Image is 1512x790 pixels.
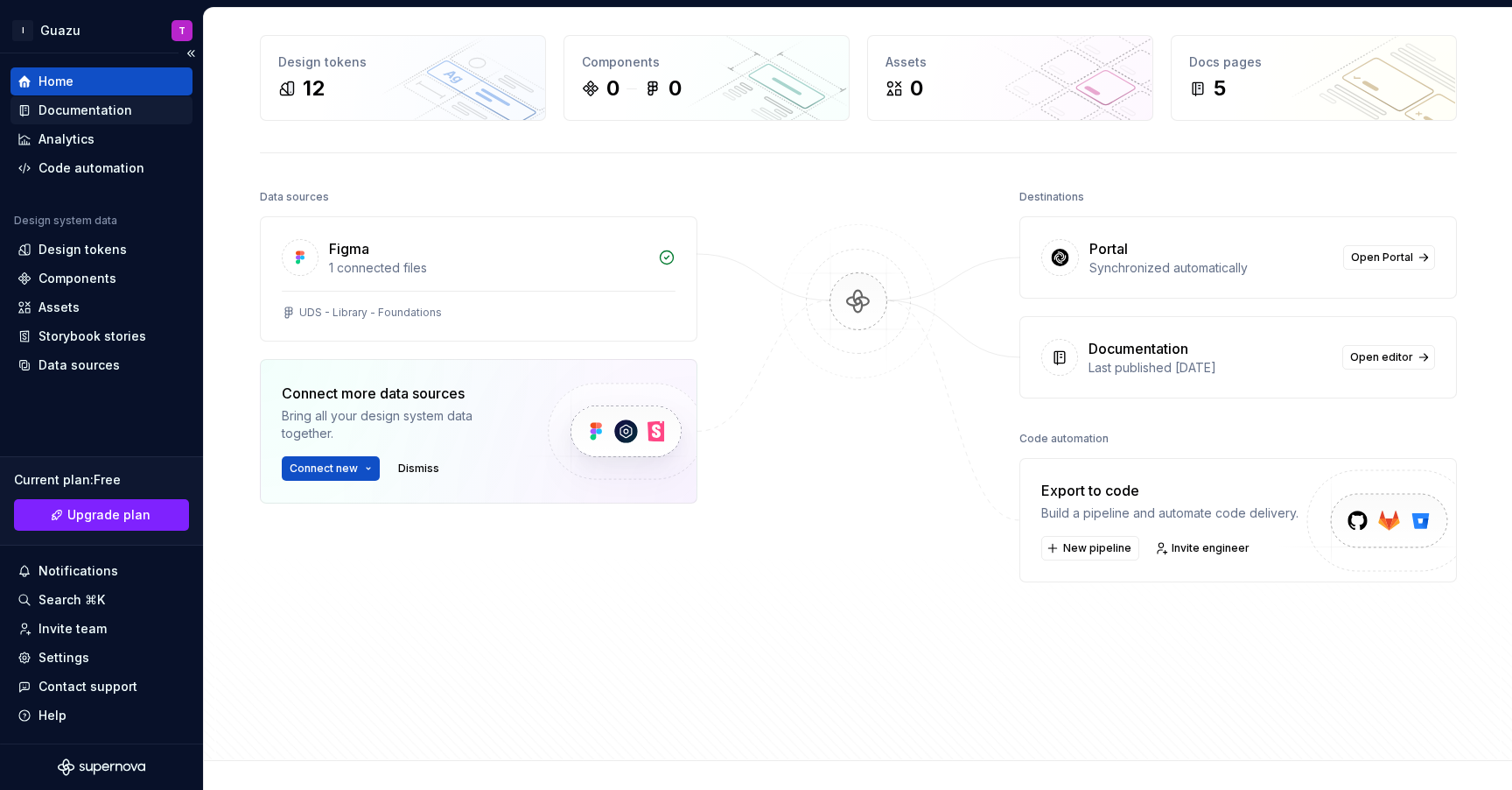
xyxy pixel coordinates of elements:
a: Data sources [10,351,192,379]
div: T [178,24,185,38]
a: Invite team [10,615,192,643]
a: Components [10,265,192,293]
div: 0 [668,74,682,102]
div: 12 [303,74,325,102]
a: Home [10,67,192,95]
span: Open Portal [1351,250,1413,265]
div: UDS - Library - Foundations [299,306,442,320]
div: Data sources [38,356,120,374]
a: Design tokens [10,236,192,264]
button: Notifications [10,557,192,585]
div: Home [38,73,73,90]
div: 1 connected files [329,259,647,277]
a: Assets0 [867,35,1153,121]
span: Upgrade plan [67,506,150,524]
div: Build a pipeline and automate code delivery. [1041,504,1298,522]
button: Connect new [282,456,380,481]
a: Code automation [10,154,192,182]
a: Analytics [10,125,192,153]
div: Portal [1089,238,1128,259]
div: Settings [38,649,89,667]
button: Contact support [10,673,192,701]
div: Assets [38,299,80,316]
div: Docs pages [1189,53,1438,71]
div: Guazu [40,22,80,39]
div: Destinations [1019,185,1084,209]
div: Connect more data sources [282,383,518,404]
div: Documentation [1088,338,1188,359]
div: Bring all your design system data together. [282,407,518,442]
button: Help [10,702,192,730]
div: 0 [910,74,923,102]
div: Invite team [38,620,107,638]
div: Search ⌘K [38,591,105,609]
div: Storybook stories [38,328,146,345]
div: Notifications [38,562,118,580]
button: Search ⌘K [10,586,192,614]
div: Last published [DATE] [1088,359,1332,377]
div: Synchronized automatically [1089,259,1333,277]
span: Connect new [290,462,358,476]
button: New pipeline [1041,536,1139,561]
div: Export to code [1041,480,1298,501]
div: Current plan : Free [14,471,189,489]
button: IGuazuT [3,11,199,49]
a: Storybook stories [10,322,192,350]
span: New pipeline [1063,541,1131,555]
a: Figma1 connected filesUDS - Library - Foundations [260,216,697,342]
div: Documentation [38,102,132,119]
div: Components [582,53,831,71]
div: Assets [885,53,1135,71]
button: Collapse sidebar [178,41,203,66]
button: Dismiss [390,456,447,481]
a: Documentation [10,96,192,124]
span: Open editor [1350,350,1413,364]
div: 5 [1214,74,1226,102]
span: Invite engineer [1172,541,1249,555]
a: Design tokens12 [260,35,546,121]
div: Contact support [38,678,137,695]
a: Components00 [563,35,850,121]
div: Components [38,270,116,287]
a: Open Portal [1343,245,1435,270]
span: Dismiss [398,462,439,476]
svg: Supernova Logo [58,758,145,776]
div: Design tokens [278,53,528,71]
a: Docs pages5 [1171,35,1457,121]
a: Assets [10,293,192,321]
a: Settings [10,644,192,672]
div: Data sources [260,185,329,209]
div: Code automation [38,159,144,177]
div: 0 [606,74,619,102]
a: Open editor [1342,345,1435,370]
div: Code automation [1019,427,1109,451]
div: Design tokens [38,241,127,258]
div: Figma [329,238,369,259]
div: Analytics [38,130,94,148]
button: Upgrade plan [14,499,189,531]
a: Invite engineer [1150,536,1257,561]
div: I [12,20,33,41]
div: Help [38,707,66,724]
div: Design system data [14,214,117,228]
